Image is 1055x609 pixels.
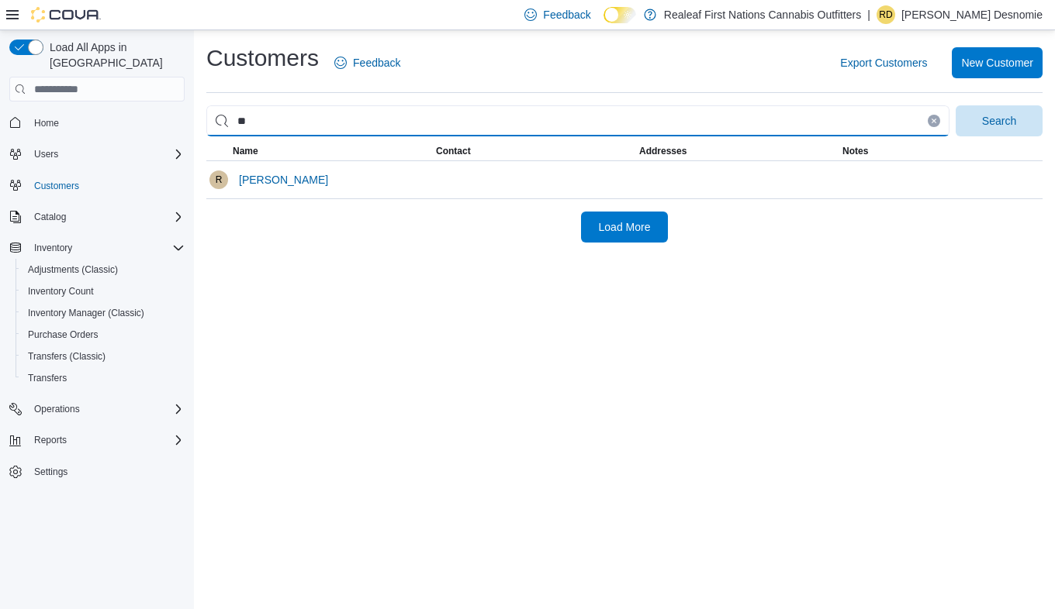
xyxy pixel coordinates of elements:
a: Customers [28,177,85,195]
span: New Customer [961,55,1033,71]
button: Purchase Orders [16,324,191,346]
a: Settings [28,463,74,481]
a: Feedback [328,47,406,78]
span: Load More [599,219,651,235]
input: Dark Mode [604,7,636,23]
div: ronald [209,170,228,189]
button: Home [3,111,191,133]
span: Settings [28,462,185,481]
span: Purchase Orders [28,329,99,341]
span: Home [34,117,59,129]
button: Inventory Manager (Classic) [16,302,191,324]
button: Inventory [3,237,191,259]
a: Transfers [22,369,73,387]
button: Reports [3,429,191,451]
button: [PERSON_NAME] [233,164,334,195]
a: Transfers (Classic) [22,347,112,366]
span: Inventory [34,242,72,254]
span: RD [879,5,892,24]
span: Inventory Count [22,282,185,301]
div: Robert Desnomie [877,5,895,24]
button: Load More [581,212,668,243]
span: Feedback [353,55,400,71]
img: Cova [31,7,101,22]
span: Users [34,148,58,160]
span: Reports [28,431,185,449]
span: Export Customers [840,55,927,71]
button: Settings [3,460,191,483]
span: Transfers (Classic) [22,347,185,366]
span: Feedback [543,7,590,22]
span: Operations [34,403,80,415]
button: Clear input [928,115,940,127]
span: Customers [34,180,79,192]
span: Transfers [22,369,185,387]
a: Inventory Count [22,282,100,301]
button: Export Customers [834,47,933,78]
button: Operations [28,400,86,418]
button: Operations [3,398,191,420]
button: Users [3,143,191,165]
p: Realeaf First Nations Cannabis Outfitters [664,5,861,24]
button: Adjustments (Classic) [16,259,191,280]
span: Adjustments (Classic) [28,263,118,276]
span: Inventory Count [28,285,94,298]
button: Inventory Count [16,280,191,302]
p: [PERSON_NAME] Desnomie [901,5,1043,24]
span: Customers [28,176,185,195]
button: Search [956,105,1043,136]
button: Transfers (Classic) [16,346,191,367]
span: Reports [34,434,67,446]
span: Transfers (Classic) [28,350,105,363]
span: Inventory [28,239,185,257]
a: Home [28,114,65,132]
span: Home [28,112,185,132]
button: New Customer [952,47,1043,78]
span: Purchase Orders [22,325,185,344]
span: Adjustments (Classic) [22,260,185,279]
span: Operations [28,400,185,418]
span: Addresses [639,145,687,157]
button: Reports [28,431,73,449]
span: [PERSON_NAME] [239,172,328,188]
span: Inventory Manager (Classic) [22,304,185,322]
span: r [216,170,223,189]
span: Catalog [34,211,66,223]
span: Notes [842,145,868,157]
span: Contact [436,145,471,157]
p: | [867,5,870,24]
h1: Customers [206,43,319,74]
span: Transfers [28,372,67,384]
span: Name [233,145,258,157]
span: Catalog [28,208,185,226]
span: Load All Apps in [GEOGRAPHIC_DATA] [43,40,185,71]
button: Inventory [28,239,78,257]
span: Inventory Manager (Classic) [28,307,144,319]
nav: Complex example [9,105,185,523]
a: Inventory Manager (Classic) [22,304,150,322]
button: Users [28,145,64,163]
button: Customers [3,174,191,197]
button: Catalog [28,208,72,226]
span: Dark Mode [604,23,604,24]
button: Transfers [16,367,191,389]
span: Users [28,145,185,163]
button: Catalog [3,206,191,228]
a: Purchase Orders [22,325,105,344]
span: Settings [34,466,67,478]
span: Search [982,113,1016,129]
a: Adjustments (Classic) [22,260,124,279]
